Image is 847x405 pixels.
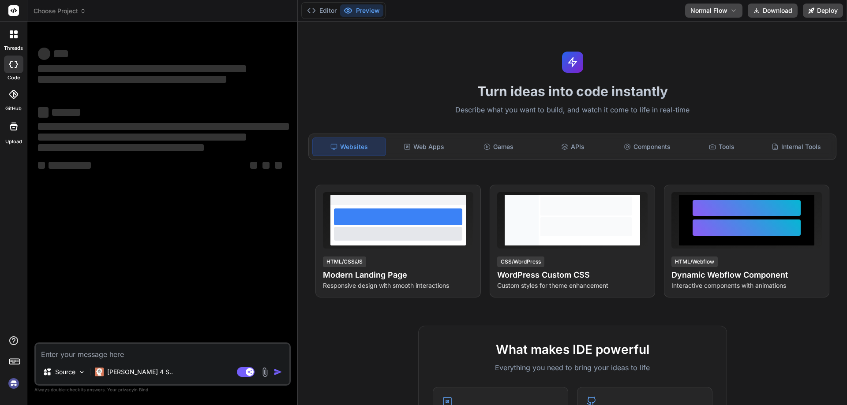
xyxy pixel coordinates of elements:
[690,6,727,15] span: Normal Flow
[671,281,822,290] p: Interactive components with animations
[304,4,340,17] button: Editor
[497,256,544,267] div: CSS/WordPress
[52,109,80,116] span: ‌
[54,50,68,57] span: ‌
[5,105,22,112] label: GitHub
[323,256,366,267] div: HTML/CSS/JS
[433,362,712,373] p: Everything you need to bring your ideas to life
[38,162,45,169] span: ‌
[274,368,282,376] img: icon
[78,368,86,376] img: Pick Models
[760,137,832,156] div: Internal Tools
[38,107,49,118] span: ‌
[118,387,134,392] span: privacy
[388,137,461,156] div: Web Apps
[312,137,386,156] div: Websites
[38,48,50,60] span: ‌
[303,83,842,99] h1: Turn ideas into code instantly
[611,137,684,156] div: Components
[4,45,23,52] label: threads
[7,74,20,82] label: code
[497,281,648,290] p: Custom styles for theme enhancement
[49,162,91,169] span: ‌
[303,104,842,116] p: Describe what you want to build, and watch it come to life in real-time
[748,4,798,18] button: Download
[671,256,718,267] div: HTML/Webflow
[275,162,282,169] span: ‌
[497,269,648,281] h4: WordPress Custom CSS
[34,386,291,394] p: Always double-check its answers. Your in Bind
[536,137,609,156] div: APIs
[95,368,104,376] img: Claude 4 Sonnet
[685,4,742,18] button: Normal Flow
[260,367,270,377] img: attachment
[671,269,822,281] h4: Dynamic Webflow Component
[433,340,712,359] h2: What makes IDE powerful
[5,138,22,145] label: Upload
[803,4,843,18] button: Deploy
[38,76,226,83] span: ‌
[323,281,473,290] p: Responsive design with smooth interactions
[107,368,173,376] p: [PERSON_NAME] 4 S..
[262,162,270,169] span: ‌
[323,269,473,281] h4: Modern Landing Page
[38,65,246,72] span: ‌
[462,137,535,156] div: Games
[34,7,86,15] span: Choose Project
[6,376,21,391] img: signin
[55,368,75,376] p: Source
[686,137,758,156] div: Tools
[38,134,246,141] span: ‌
[340,4,383,17] button: Preview
[250,162,257,169] span: ‌
[38,144,204,151] span: ‌
[38,123,289,130] span: ‌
